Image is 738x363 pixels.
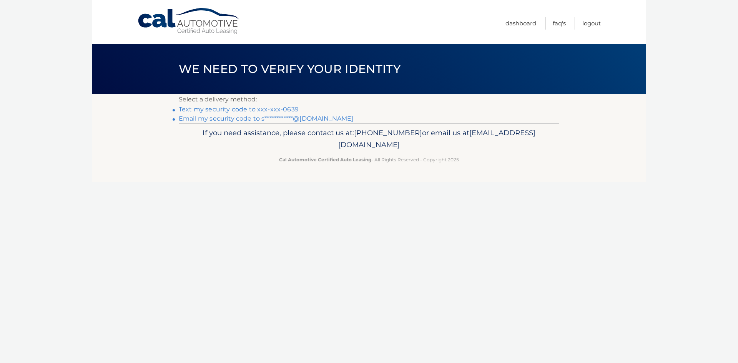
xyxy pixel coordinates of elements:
[184,156,554,164] p: - All Rights Reserved - Copyright 2025
[553,17,566,30] a: FAQ's
[179,106,299,113] a: Text my security code to xxx-xxx-0639
[179,62,401,76] span: We need to verify your identity
[179,94,559,105] p: Select a delivery method:
[137,8,241,35] a: Cal Automotive
[354,128,422,137] span: [PHONE_NUMBER]
[184,127,554,151] p: If you need assistance, please contact us at: or email us at
[582,17,601,30] a: Logout
[279,157,371,162] strong: Cal Automotive Certified Auto Leasing
[505,17,536,30] a: Dashboard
